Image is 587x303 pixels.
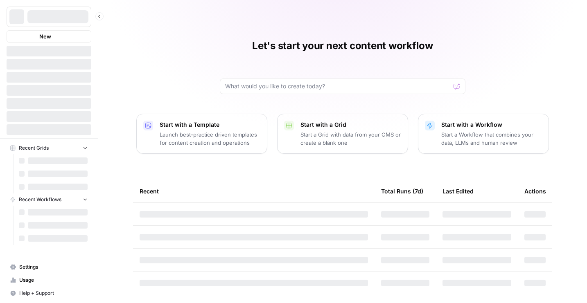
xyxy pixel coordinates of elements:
input: What would you like to create today? [225,82,450,90]
p: Start a Workflow that combines your data, LLMs and human review [441,130,542,147]
div: Total Runs (7d) [381,180,423,202]
button: Start with a WorkflowStart a Workflow that combines your data, LLMs and human review [418,114,549,154]
span: Settings [19,263,88,271]
button: New [7,30,91,43]
div: Recent [140,180,368,202]
p: Start with a Workflow [441,121,542,129]
a: Usage [7,274,91,287]
button: Start with a GridStart a Grid with data from your CMS or create a blank one [277,114,408,154]
span: Recent Grids [19,144,49,152]
span: New [39,32,51,40]
div: Actions [524,180,546,202]
button: Start with a TemplateLaunch best-practice driven templates for content creation and operations [136,114,267,154]
div: Last Edited [443,180,474,202]
p: Launch best-practice driven templates for content creation and operations [160,130,260,147]
button: Recent Workflows [7,193,91,206]
h1: Let's start your next content workflow [252,39,433,52]
p: Start with a Template [160,121,260,129]
a: Settings [7,260,91,274]
p: Start with a Grid [300,121,401,129]
span: Help + Support [19,290,88,297]
span: Recent Workflows [19,196,61,203]
button: Help + Support [7,287,91,300]
span: Usage [19,276,88,284]
p: Start a Grid with data from your CMS or create a blank one [300,130,401,147]
button: Recent Grids [7,142,91,154]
